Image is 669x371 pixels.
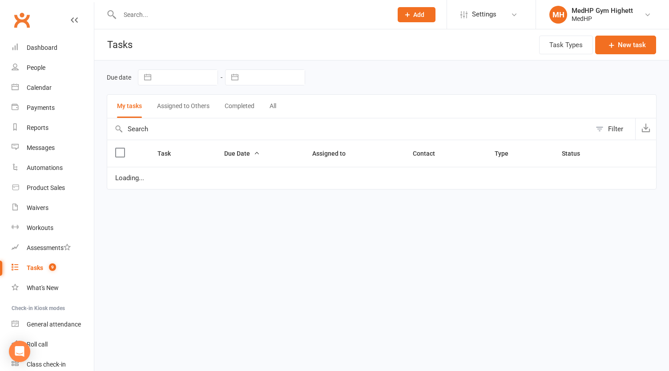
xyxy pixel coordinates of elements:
[27,84,52,91] div: Calendar
[224,148,260,159] button: Due Date
[157,148,181,159] button: Task
[12,98,94,118] a: Payments
[413,11,424,18] span: Add
[27,184,65,191] div: Product Sales
[495,148,518,159] button: Type
[495,150,518,157] span: Type
[472,4,496,24] span: Settings
[12,38,94,58] a: Dashboard
[27,341,48,348] div: Roll call
[413,150,445,157] span: Contact
[117,95,142,118] button: My tasks
[591,118,635,140] button: Filter
[107,118,591,140] input: Search
[49,263,56,271] span: 9
[270,95,276,118] button: All
[12,158,94,178] a: Automations
[157,95,210,118] button: Assigned to Others
[572,15,633,23] div: MedHP
[157,150,181,157] span: Task
[27,204,48,211] div: Waivers
[11,9,33,31] a: Clubworx
[107,74,131,81] label: Due date
[27,224,53,231] div: Workouts
[12,335,94,355] a: Roll call
[27,361,66,368] div: Class check-in
[12,178,94,198] a: Product Sales
[312,150,355,157] span: Assigned to
[398,7,435,22] button: Add
[27,284,59,291] div: What's New
[608,124,623,134] div: Filter
[12,218,94,238] a: Workouts
[27,104,55,111] div: Payments
[12,258,94,278] a: Tasks 9
[117,8,386,21] input: Search...
[27,321,81,328] div: General attendance
[562,148,590,159] button: Status
[27,124,48,131] div: Reports
[27,264,43,271] div: Tasks
[12,278,94,298] a: What's New
[12,198,94,218] a: Waivers
[9,341,30,362] div: Open Intercom Messenger
[107,167,656,189] td: Loading...
[94,29,136,60] h1: Tasks
[595,36,656,54] button: New task
[549,6,567,24] div: MH
[12,138,94,158] a: Messages
[27,144,55,151] div: Messages
[12,238,94,258] a: Assessments
[27,44,57,51] div: Dashboard
[12,58,94,78] a: People
[413,148,445,159] button: Contact
[225,95,254,118] button: Completed
[27,64,45,71] div: People
[27,244,71,251] div: Assessments
[27,164,63,171] div: Automations
[572,7,633,15] div: MedHP Gym Highett
[12,118,94,138] a: Reports
[562,150,590,157] span: Status
[12,315,94,335] a: General attendance kiosk mode
[12,78,94,98] a: Calendar
[312,148,355,159] button: Assigned to
[539,36,593,54] button: Task Types
[224,150,260,157] span: Due Date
